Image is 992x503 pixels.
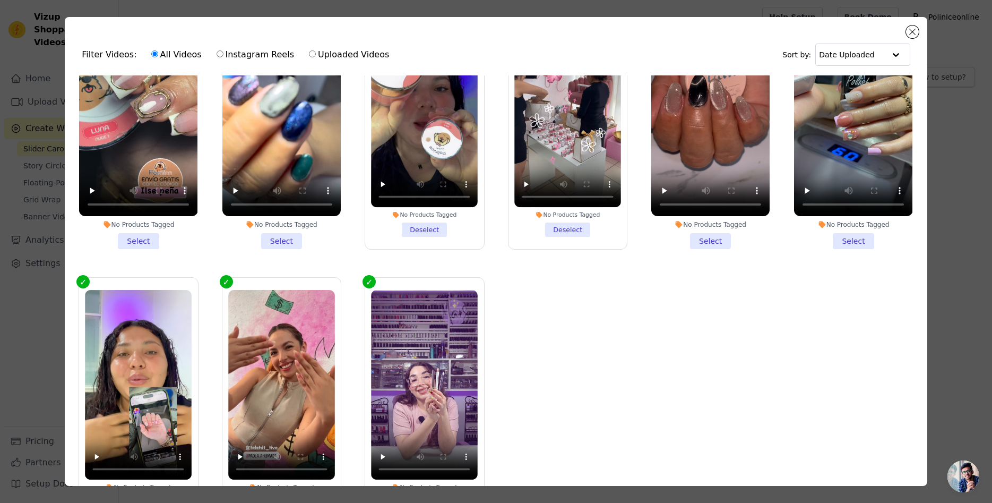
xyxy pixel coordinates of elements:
[782,44,910,66] div: Sort by:
[151,48,202,62] label: All Videos
[371,484,478,491] div: No Products Tagged
[222,220,341,229] div: No Products Tagged
[228,484,335,491] div: No Products Tagged
[82,42,395,67] div: Filter Videos:
[308,48,390,62] label: Uploaded Videos
[85,484,192,491] div: No Products Tagged
[651,220,770,229] div: No Products Tagged
[514,211,621,219] div: No Products Tagged
[906,25,919,38] button: Close modal
[79,220,197,229] div: No Products Tagged
[947,461,979,492] div: Chat abierto
[371,211,478,219] div: No Products Tagged
[794,220,912,229] div: No Products Tagged
[216,48,295,62] label: Instagram Reels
